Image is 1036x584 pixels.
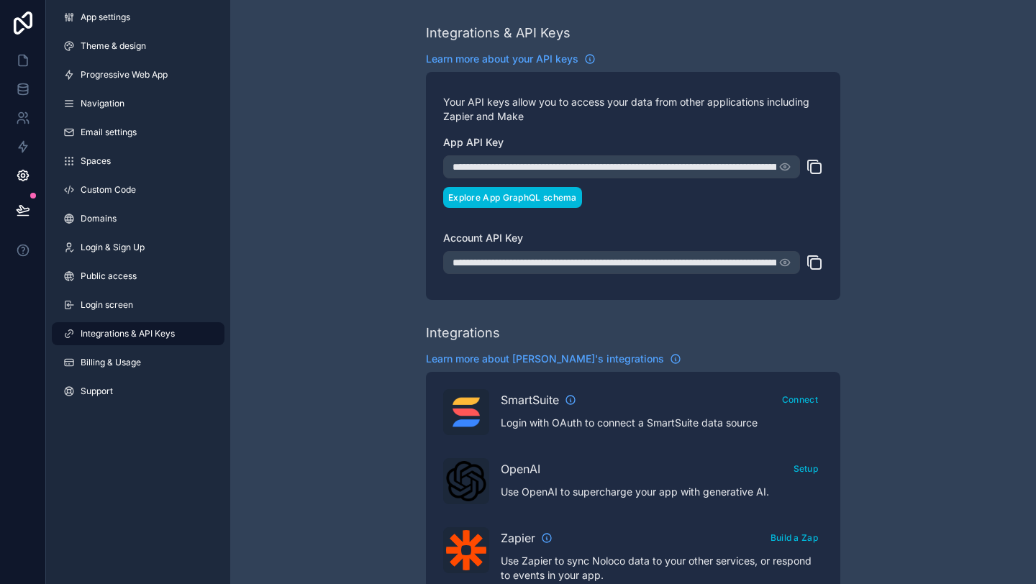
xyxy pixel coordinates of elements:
[426,52,578,66] span: Learn more about your API keys
[52,92,224,115] a: Navigation
[501,529,535,547] span: Zapier
[81,242,145,253] span: Login & Sign Up
[52,63,224,86] a: Progressive Web App
[789,458,824,479] button: Setup
[81,12,130,23] span: App settings
[52,265,224,288] a: Public access
[501,391,559,409] span: SmartSuite
[52,351,224,374] a: Billing & Usage
[81,69,168,81] span: Progressive Web App
[81,299,133,311] span: Login screen
[81,155,111,167] span: Spaces
[52,6,224,29] a: App settings
[52,380,224,403] a: Support
[777,391,823,406] a: Connect
[52,178,224,201] a: Custom Code
[426,352,681,366] a: Learn more about [PERSON_NAME]'s integrations
[52,150,224,173] a: Spaces
[446,530,486,570] img: Zapier
[501,416,823,430] p: Login with OAuth to connect a SmartSuite data source
[81,385,113,397] span: Support
[777,389,823,410] button: Connect
[443,189,582,204] a: Explore App GraphQL schema
[446,392,486,432] img: SmartSuite
[52,121,224,144] a: Email settings
[765,527,823,548] button: Build a Zap
[426,23,571,43] div: Integrations & API Keys
[81,213,117,224] span: Domains
[52,207,224,230] a: Domains
[81,270,137,282] span: Public access
[52,293,224,316] a: Login screen
[443,95,823,124] p: Your API keys allow you to access your data from other applications including Zapier and Make
[443,232,523,244] span: Account API Key
[52,35,224,58] a: Theme & design
[81,357,141,368] span: Billing & Usage
[501,485,823,499] p: Use OpenAI to supercharge your app with generative AI.
[81,127,137,138] span: Email settings
[789,460,824,475] a: Setup
[52,322,224,345] a: Integrations & API Keys
[81,40,146,52] span: Theme & design
[81,184,136,196] span: Custom Code
[426,52,596,66] a: Learn more about your API keys
[501,460,540,478] span: OpenAI
[443,136,504,148] span: App API Key
[52,236,224,259] a: Login & Sign Up
[765,529,823,544] a: Build a Zap
[81,98,124,109] span: Navigation
[81,328,175,339] span: Integrations & API Keys
[443,187,582,208] button: Explore App GraphQL schema
[501,554,823,583] p: Use Zapier to sync Noloco data to your other services, or respond to events in your app.
[426,323,500,343] div: Integrations
[426,352,664,366] span: Learn more about [PERSON_NAME]'s integrations
[446,461,486,501] img: OpenAI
